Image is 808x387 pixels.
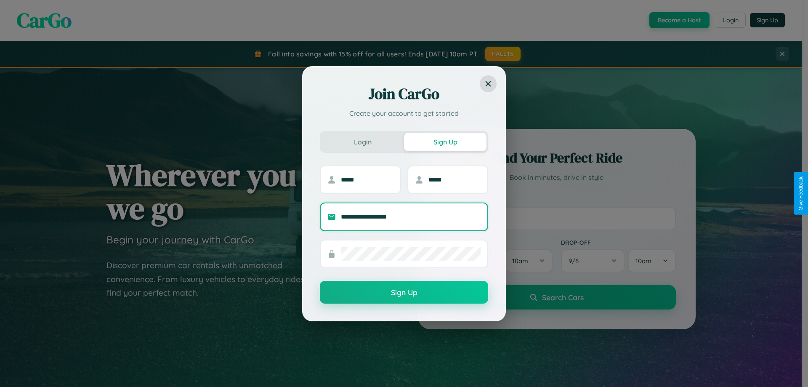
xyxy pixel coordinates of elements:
button: Sign Up [404,133,486,151]
button: Sign Up [320,281,488,304]
button: Login [322,133,404,151]
h2: Join CarGo [320,84,488,104]
p: Create your account to get started [320,108,488,118]
div: Give Feedback [798,176,804,211]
